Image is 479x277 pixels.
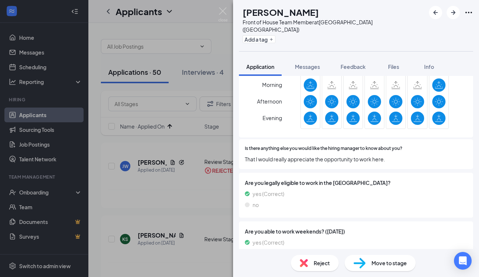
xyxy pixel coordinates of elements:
[449,8,458,17] svg: ArrowRight
[253,201,259,209] span: no
[429,6,442,19] button: ArrowLeftNew
[424,63,434,70] span: Info
[464,8,473,17] svg: Ellipses
[245,179,467,187] span: Are you legally eligible to work in the [GEOGRAPHIC_DATA]?
[371,259,407,267] span: Move to stage
[454,252,472,270] div: Open Intercom Messenger
[243,18,425,33] div: Front of House Team Member at [GEOGRAPHIC_DATA] ([GEOGRAPHIC_DATA])
[246,63,274,70] span: Application
[243,6,319,18] h1: [PERSON_NAME]
[245,155,467,163] span: That I would really appreciate the opportunity to work here.
[253,190,284,198] span: yes (Correct)
[257,95,282,108] span: Afternoon
[314,259,330,267] span: Reject
[295,63,320,70] span: Messages
[245,145,402,152] span: Is there anything else you would like the hiring manager to know about you?
[341,63,366,70] span: Feedback
[263,111,282,125] span: Evening
[388,63,399,70] span: Files
[431,8,440,17] svg: ArrowLeftNew
[262,78,282,91] span: Morning
[245,227,467,235] span: Are you able to work weekends? ([DATE])
[253,238,284,246] span: yes (Correct)
[243,35,275,43] button: PlusAdd a tag
[447,6,460,19] button: ArrowRight
[269,37,274,42] svg: Plus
